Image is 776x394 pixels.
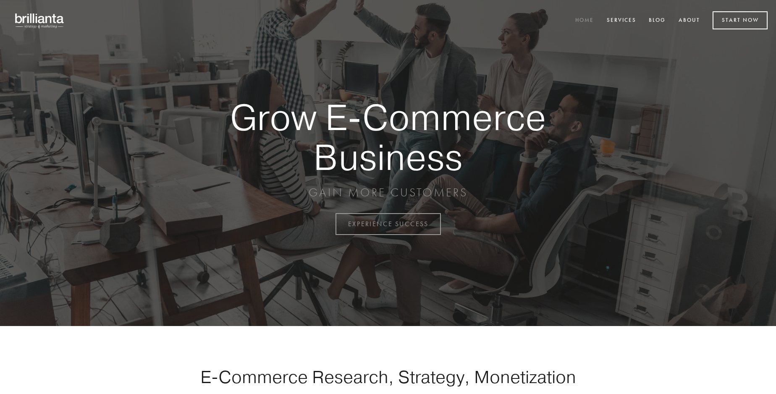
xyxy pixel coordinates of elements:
a: Start Now [713,11,768,29]
h1: E-Commerce Research, Strategy, Monetization [174,366,602,387]
a: Blog [643,14,671,28]
a: Services [601,14,642,28]
a: Home [570,14,599,28]
a: About [673,14,705,28]
strong: Grow E-Commerce Business [201,97,575,177]
p: GAIN MORE CUSTOMERS [201,185,575,200]
img: brillianta - research, strategy, marketing [8,8,71,33]
a: EXPERIENCE SUCCESS [336,213,441,235]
